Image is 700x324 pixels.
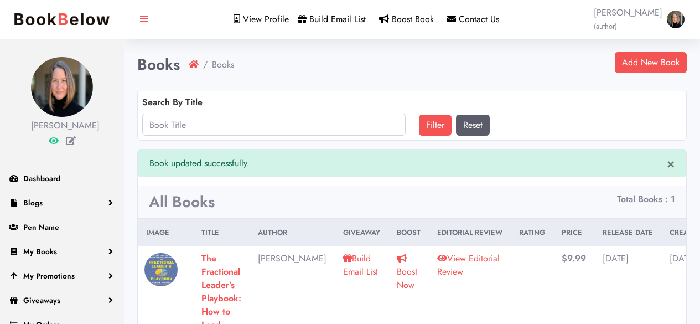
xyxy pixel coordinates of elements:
th: Price [553,218,594,246]
button: Filter [419,115,452,136]
img: bookbelow.PNG [9,8,115,31]
span: Contact Us [459,13,499,25]
h3: All Books [149,193,215,212]
span: [PERSON_NAME] [594,6,662,33]
a: Reset [456,115,490,136]
a: View Profile [234,13,289,25]
img: 1758554633.jpg [144,253,178,286]
th: Author [250,218,335,246]
span: My Books [23,246,57,257]
a: Build Email List [298,13,366,25]
span: Boost Book [392,13,434,25]
label: Search By Title [142,96,203,109]
th: Title [193,218,250,246]
th: Image [138,218,193,246]
a: Build Email List [343,252,378,278]
img: 1753198369.png [667,11,685,28]
small: (author) [594,21,617,32]
span: My Promotions [23,270,75,281]
b: $9.99 [562,252,586,265]
nav: breadcrumb [189,58,234,71]
a: View Editorial Review [437,252,500,278]
th: Editorial Review [429,218,511,246]
a: Contact Us [447,13,499,25]
span: Blogs [23,197,43,208]
span: Dashboard [23,173,60,184]
span: Pen Name [23,222,59,233]
h1: Books [137,55,180,74]
div: [PERSON_NAME] [31,119,93,132]
li: Total Books : 1 [617,193,675,206]
input: Book Title [142,114,406,136]
th: Boost [388,218,429,246]
th: Release Date [594,218,661,246]
a: close [667,157,675,170]
li: Books [199,58,234,71]
a: Add New Book [615,52,687,73]
span: Build Email List [309,13,366,25]
p: Book updated successfully. [138,150,686,177]
th: Giveaway [335,218,388,246]
span: Giveaways [23,295,60,306]
a: Boost Now [397,252,417,291]
img: 1753198369.png [31,57,93,117]
a: Boost Book [379,13,434,25]
th: Rating [511,218,553,246]
span: View Profile [243,13,289,25]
